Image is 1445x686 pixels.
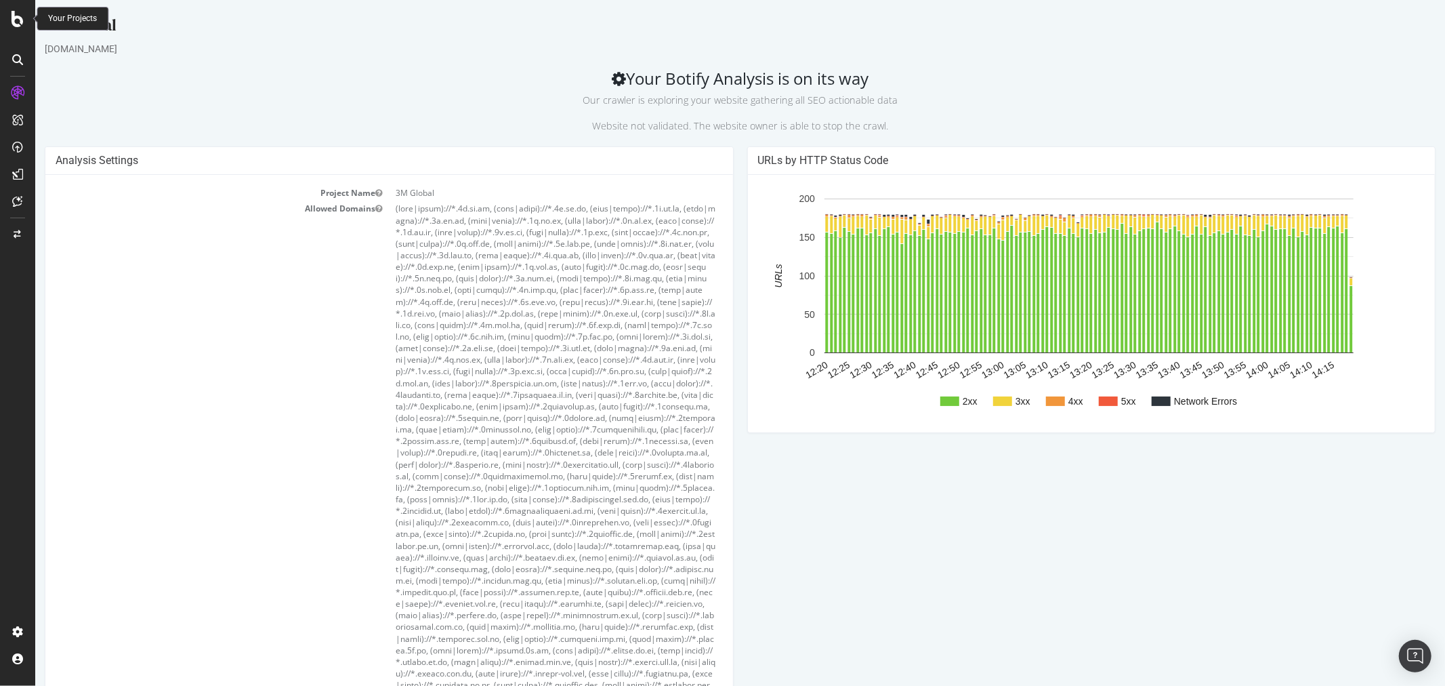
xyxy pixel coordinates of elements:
text: 13:55 [1186,359,1213,380]
text: 14:05 [1230,359,1257,380]
text: 13:35 [1098,359,1125,380]
text: 13:20 [1032,359,1059,380]
text: 2xx [927,396,942,407]
text: 12:30 [812,359,839,380]
text: 13:45 [1142,359,1169,380]
div: 3M Global [9,14,1400,42]
small: Website not validated. The website owner is able to stop the crawl. [557,119,853,132]
small: Our crawler is exploring your website gathering all SEO actionable data [547,94,862,106]
text: 12:20 [768,359,795,380]
text: 13:10 [988,359,1015,380]
text: 14:00 [1209,359,1235,380]
text: 14:10 [1253,359,1279,380]
text: 12:55 [922,359,948,380]
h4: URLs by HTTP Status Code [723,154,1390,167]
text: 12:25 [790,359,816,380]
text: 0 [774,348,780,359]
td: 3M Global [354,185,687,201]
text: 13:40 [1121,359,1147,380]
text: 13:15 [1010,359,1036,380]
text: 5xx [1086,396,1101,407]
text: 50 [769,309,780,320]
text: 100 [763,270,780,281]
text: 13:05 [966,359,992,380]
div: Open Intercom Messenger [1399,640,1431,672]
text: 13:00 [944,359,971,380]
h4: Analysis Settings [20,154,688,167]
text: 4xx [1033,396,1048,407]
text: 13:30 [1076,359,1103,380]
svg: A chart. [723,185,1384,422]
text: 12:40 [856,359,883,380]
td: Project Name [20,185,354,201]
text: 12:45 [878,359,904,380]
text: 3xx [980,396,995,407]
text: 200 [763,194,780,205]
h2: Your Botify Analysis is on its way [9,69,1400,133]
text: 12:35 [834,359,860,380]
text: 150 [763,232,780,243]
text: URLs [738,264,749,288]
div: Your Projects [48,13,97,24]
text: 12:50 [900,359,927,380]
text: 14:15 [1274,359,1301,380]
text: 13:25 [1054,359,1081,380]
text: 13:50 [1165,359,1191,380]
text: Network Errors [1139,396,1202,407]
div: [DOMAIN_NAME] [9,42,1400,56]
